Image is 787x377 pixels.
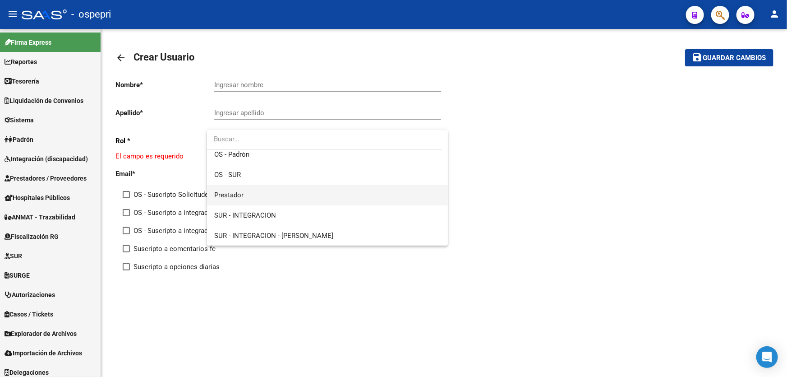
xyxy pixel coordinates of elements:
span: Prestador [214,191,244,199]
span: SUR - INTEGRACION - [PERSON_NAME] [214,232,333,240]
span: SUR - INTEGRACION [214,211,276,219]
div: Open Intercom Messenger [756,346,778,368]
span: OS - SUR [214,171,241,179]
span: OS - Padrón [214,150,249,158]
